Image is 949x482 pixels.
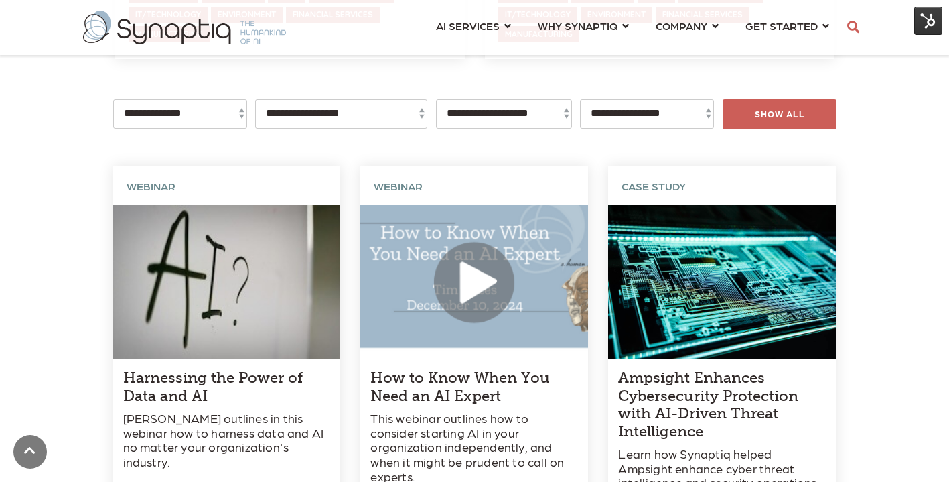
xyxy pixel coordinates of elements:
span: AI SERVICES [436,17,500,35]
a: WHY SYNAPTIQ [538,13,629,38]
span: WHY SYNAPTIQ [538,17,617,35]
span: COMPANY [656,17,707,35]
img: synaptiq logo-2 [83,11,286,44]
a: GET STARTED [745,13,829,38]
a: COMPANY [656,13,719,38]
span: GET STARTED [745,17,818,35]
img: HubSpot Tools Menu Toggle [914,7,942,35]
a: AI SERVICES [436,13,511,38]
nav: menu [423,3,843,52]
div: SHOW ALL [723,99,836,129]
